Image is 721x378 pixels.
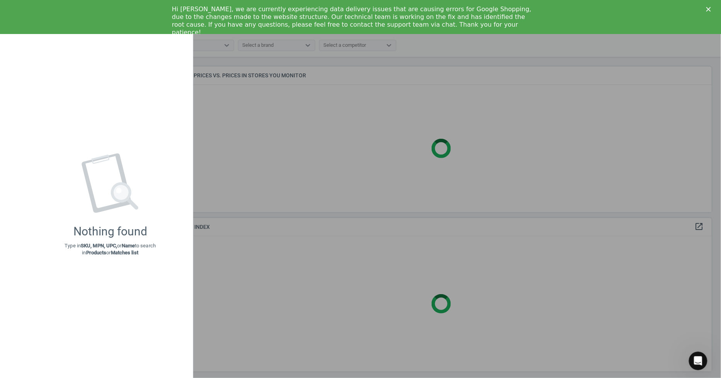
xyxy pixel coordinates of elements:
[81,243,117,249] strong: SKU, MPN, UPC,
[706,7,714,12] div: Close
[689,352,707,370] iframe: Intercom live chat
[73,225,147,238] div: Nothing found
[65,242,156,256] p: Type in or to search in or
[122,243,135,249] strong: Name
[172,5,537,36] div: Hi [PERSON_NAME], we are currently experiencing data delivery issues that are causing errors for ...
[111,250,138,255] strong: Matches list
[86,250,107,255] strong: Products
